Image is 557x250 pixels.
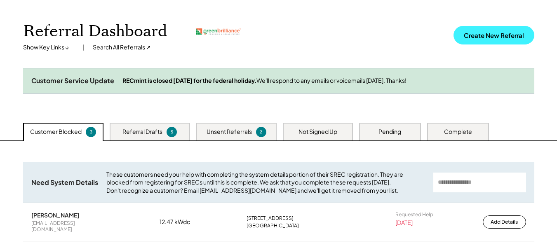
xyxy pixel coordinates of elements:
div: [DATE] [395,219,413,227]
strong: RECmint is closed [DATE] for the federal holiday. [122,77,256,84]
div: Unsent Referrals [207,128,252,136]
div: [STREET_ADDRESS] [247,215,294,222]
div: We'll respond to any emails or voicemails [DATE]. Thanks! [122,77,526,85]
div: 12.47 kWdc [160,218,201,226]
div: Complete [444,128,472,136]
div: 5 [168,129,176,135]
button: Create New Referral [454,26,534,44]
div: Show Key Links ↓ [23,43,75,51]
h1: Referral Dashboard [23,22,167,41]
div: These customers need your help with completing the system details portion of their SREC registrat... [106,171,425,195]
img: greenbrilliance.png [196,28,241,35]
div: Need System Details [31,178,98,187]
div: Requested Help [395,211,433,218]
div: Not Signed Up [298,128,337,136]
div: Customer Service Update [31,77,114,85]
div: Pending [378,128,401,136]
div: [GEOGRAPHIC_DATA] [247,222,299,229]
div: [EMAIL_ADDRESS][DOMAIN_NAME] [31,220,114,233]
div: 3 [87,129,95,135]
div: Referral Drafts [122,128,162,136]
div: 2 [257,129,265,135]
div: Customer Blocked [30,128,82,136]
div: Search All Referrals ↗ [93,43,151,51]
div: [PERSON_NAME] [31,211,79,219]
button: Add Details [483,215,526,229]
div: | [83,43,85,51]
